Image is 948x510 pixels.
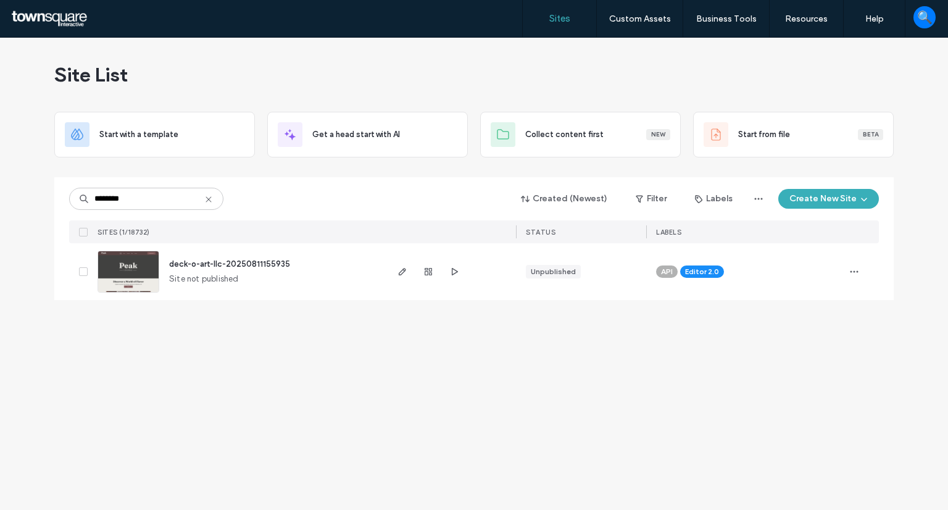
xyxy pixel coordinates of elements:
span: Editor 2.0 [685,266,719,277]
span: Collect content first [525,128,604,141]
button: Filter [623,189,679,209]
span: Start with a template [99,128,178,141]
div: Get a head start with AI [267,112,468,157]
span: Site not published [169,273,239,285]
span: Start from file [738,128,790,141]
div: Beta [858,129,883,140]
a: deck-o-art-llc-20250811155935 [169,259,290,269]
label: Help [865,14,884,24]
div: Start with a template [54,112,255,157]
button: 🔍 [913,6,936,28]
div: Start from fileBeta [693,112,894,157]
div: New [646,129,670,140]
span: API [661,266,673,277]
label: Custom Assets [609,14,671,24]
label: Business Tools [696,14,757,24]
span: Site List [54,62,128,87]
span: LABELS [656,228,681,236]
span: STATUS [526,228,555,236]
button: Created (Newest) [510,189,618,209]
label: Sites [549,13,570,24]
button: Create New Site [778,189,879,209]
div: Unpublished [531,266,576,277]
span: Get a head start with AI [312,128,400,141]
div: Collect content firstNew [480,112,681,157]
label: Resources [785,14,828,24]
button: Labels [684,189,744,209]
span: SITES (1/18732) [98,228,150,236]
